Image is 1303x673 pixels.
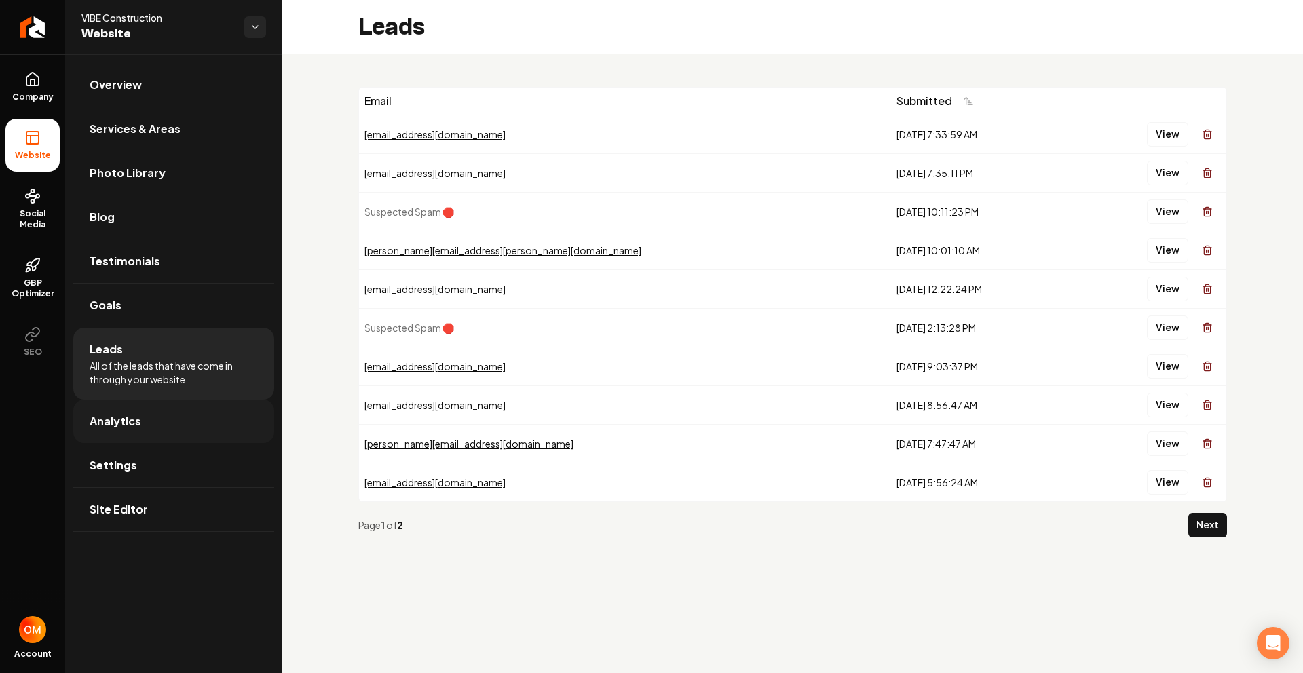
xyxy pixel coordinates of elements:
strong: 2 [397,519,403,531]
span: Suspected Spam 🛑 [364,206,454,218]
span: GBP Optimizer [5,277,60,299]
button: View [1147,277,1188,301]
img: Rebolt Logo [20,16,45,38]
span: Services & Areas [90,121,181,137]
div: [DATE] 10:11:23 PM [896,205,1064,218]
span: Overview [90,77,142,93]
div: [EMAIL_ADDRESS][DOMAIN_NAME] [364,128,886,141]
div: [DATE] 8:56:47 AM [896,398,1064,412]
span: Submitted [896,93,952,109]
span: Testimonials [90,253,160,269]
a: Photo Library [73,151,274,195]
a: Services & Areas [73,107,274,151]
div: [DATE] 7:47:47 AM [896,437,1064,450]
span: of [386,519,397,531]
span: Goals [90,297,121,313]
a: Analytics [73,400,274,443]
span: VIBE Construction [81,11,233,24]
button: View [1147,161,1188,185]
div: [EMAIL_ADDRESS][DOMAIN_NAME] [364,476,886,489]
div: [DATE] 2:13:28 PM [896,321,1064,334]
button: View [1147,470,1188,495]
img: Omar Molai [19,616,46,643]
div: [DATE] 12:22:24 PM [896,282,1064,296]
div: [EMAIL_ADDRESS][DOMAIN_NAME] [364,398,886,412]
button: View [1147,315,1188,340]
button: Submitted [896,89,982,113]
span: Analytics [90,413,141,429]
span: SEO [18,347,48,358]
button: View [1147,354,1188,379]
span: Website [81,24,233,43]
a: Goals [73,284,274,327]
span: Leads [90,341,123,358]
button: View [1147,393,1188,417]
div: Email [364,93,886,109]
a: Social Media [5,177,60,241]
strong: 1 [381,519,386,531]
button: View [1147,431,1188,456]
div: [PERSON_NAME][EMAIL_ADDRESS][PERSON_NAME][DOMAIN_NAME] [364,244,886,257]
span: Account [14,649,52,659]
span: Blog [90,209,115,225]
div: [DATE] 7:35:11 PM [896,166,1064,180]
button: SEO [5,315,60,368]
button: View [1147,199,1188,224]
span: Suspected Spam 🛑 [364,322,454,334]
div: [DATE] 7:33:59 AM [896,128,1064,141]
div: [EMAIL_ADDRESS][DOMAIN_NAME] [364,282,886,296]
span: Settings [90,457,137,474]
div: [DATE] 9:03:37 PM [896,360,1064,373]
span: All of the leads that have come in through your website. [90,359,258,386]
span: Website [10,150,56,161]
a: Overview [73,63,274,107]
a: Testimonials [73,239,274,283]
a: GBP Optimizer [5,246,60,310]
a: Site Editor [73,488,274,531]
button: View [1147,238,1188,263]
div: Open Intercom Messenger [1257,627,1289,659]
a: Company [5,60,60,113]
div: [EMAIL_ADDRESS][DOMAIN_NAME] [364,360,886,373]
span: Site Editor [90,501,148,518]
span: Social Media [5,208,60,230]
span: Photo Library [90,165,166,181]
a: Settings [73,444,274,487]
a: Blog [73,195,274,239]
button: View [1147,122,1188,147]
div: [DATE] 10:01:10 AM [896,244,1064,257]
span: Company [7,92,59,102]
div: [PERSON_NAME][EMAIL_ADDRESS][DOMAIN_NAME] [364,437,886,450]
div: [DATE] 5:56:24 AM [896,476,1064,489]
span: Page [358,519,381,531]
div: [EMAIL_ADDRESS][DOMAIN_NAME] [364,166,886,180]
h2: Leads [358,14,425,41]
button: Open user button [19,616,46,643]
button: Next [1188,513,1227,537]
